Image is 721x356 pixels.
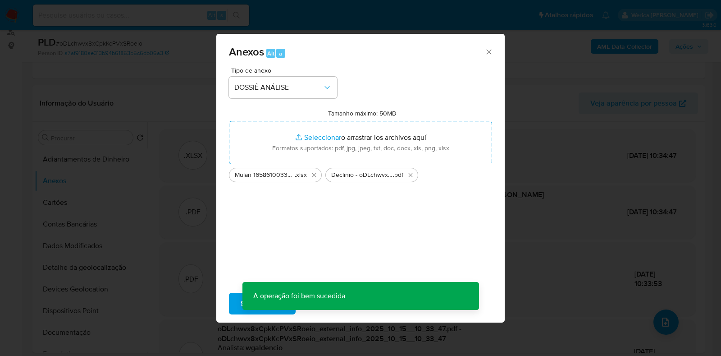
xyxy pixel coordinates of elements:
[484,47,493,55] button: Cerrar
[295,171,307,180] span: .xlsx
[231,67,339,74] span: Tipo de anexo
[241,294,284,314] span: Subir arquivo
[242,282,356,310] p: A operação foi bem sucedida
[393,171,403,180] span: .pdf
[229,77,337,98] button: DOSSIÊ ANÁLISE
[311,294,340,314] span: Cancelar
[235,171,295,180] span: Mulan 1658610033_2025_10_06_08_52_28 (1)
[279,49,282,58] span: a
[229,164,492,182] ul: Archivos seleccionados
[229,293,296,314] button: Subir arquivo
[328,109,396,117] label: Tamanho máximo: 50MB
[309,170,319,180] button: Eliminar Mulan 1658610033_2025_10_06_08_52_28 (1).xlsx
[234,83,323,92] span: DOSSIÊ ANÁLISE
[331,171,393,180] span: Declinio - oDLchwvx8xCpkKcPVxSRoeio - CPF 02735815200 - [PERSON_NAME]
[267,49,274,58] span: Alt
[405,170,416,180] button: Eliminar Declinio - oDLchwvx8xCpkKcPVxSRoeio - CPF 02735815200 - LUCAS COSTA DE SOUZA.pdf
[229,44,264,60] span: Anexos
